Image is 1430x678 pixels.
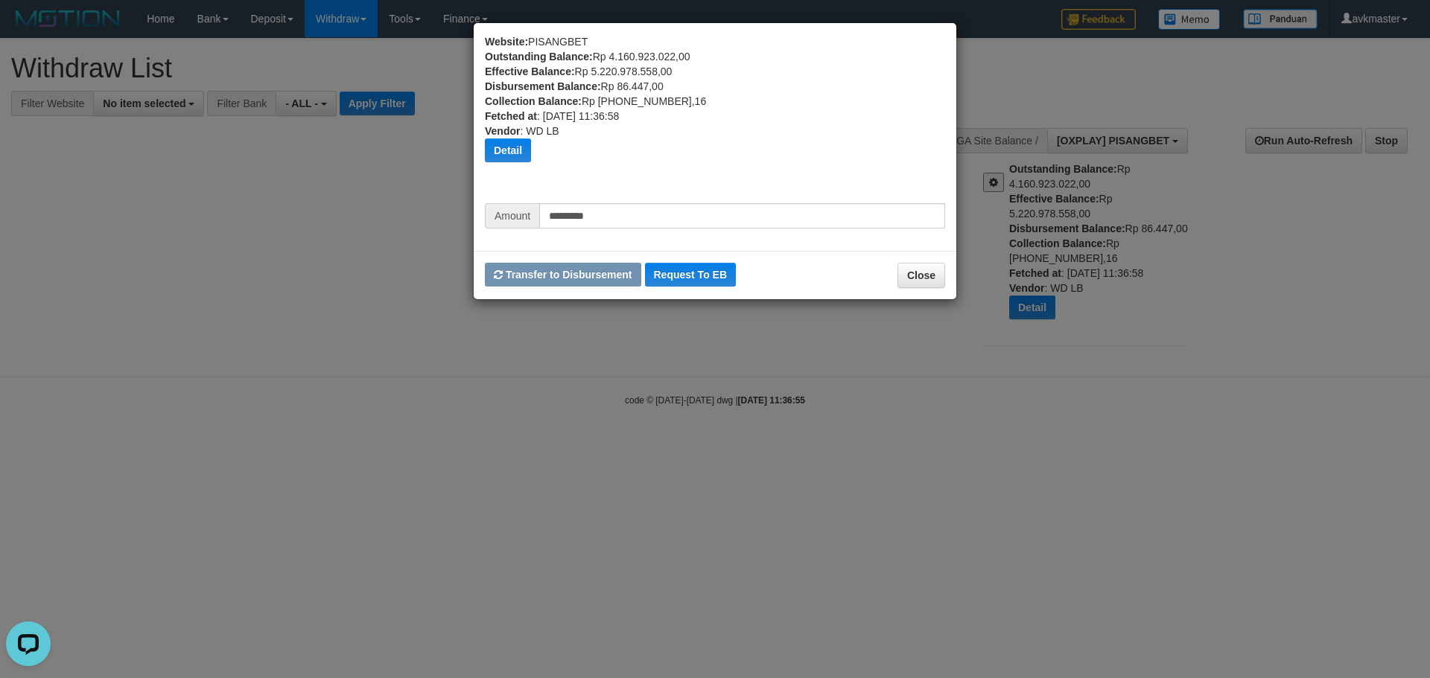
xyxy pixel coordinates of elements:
[485,110,537,122] b: Fetched at
[485,51,593,63] b: Outstanding Balance:
[485,263,641,287] button: Transfer to Disbursement
[645,263,737,287] button: Request To EB
[6,6,51,51] button: Open LiveChat chat widget
[897,263,945,288] button: Close
[485,34,945,203] div: PISANGBET Rp 4.160.923.022,00 Rp 5.220.978.558,00 Rp 86.447,00 Rp [PHONE_NUMBER],16 : [DATE] 11:3...
[485,36,528,48] b: Website:
[485,138,531,162] button: Detail
[485,125,520,137] b: Vendor
[485,203,539,228] span: Amount
[485,80,601,92] b: Disbursement Balance:
[485,65,575,77] b: Effective Balance:
[485,95,582,107] b: Collection Balance:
